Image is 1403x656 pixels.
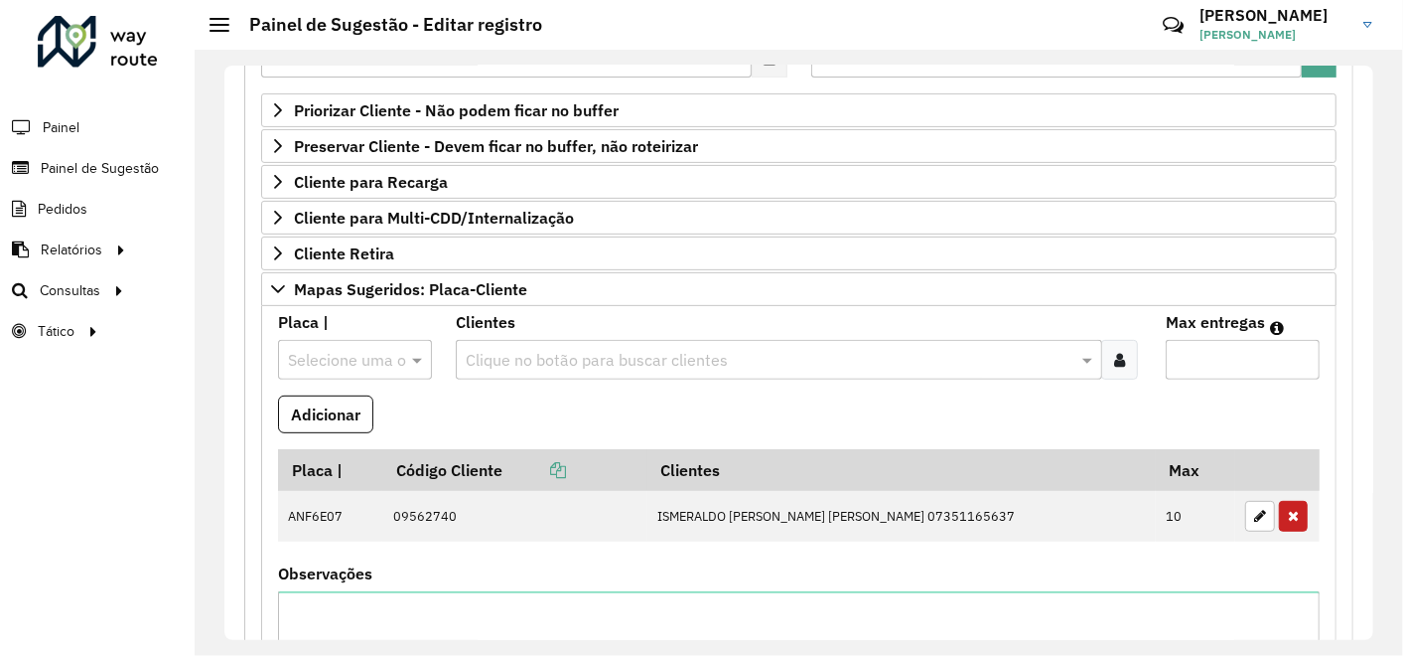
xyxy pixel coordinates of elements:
td: ANF6E07 [278,491,382,543]
a: Preservar Cliente - Devem ficar no buffer, não roteirizar [261,129,1336,163]
span: Priorizar Cliente - Não podem ficar no buffer [294,102,619,118]
font: Clientes [660,460,720,480]
span: Preservar Cliente - Devem ficar no buffer, não roteirizar [294,138,698,154]
button: Adicionar [278,396,373,433]
font: Max [1169,460,1199,480]
a: Cliente para Recarga [261,165,1336,199]
span: Cliente para Multi-CDD/Internalização [294,210,574,226]
em: Máximo de clientes que serão colocados na mesma rota com os clientes informados [1270,320,1284,336]
a: Copiar [502,460,566,480]
span: Consultas [40,280,100,301]
span: Cliente para Recarga [294,174,448,190]
font: Código Cliente [396,460,502,480]
font: Observações [278,564,372,583]
a: Contato Rápido [1152,4,1194,47]
span: Pedidos [38,199,87,220]
span: Cliente Retira [294,246,394,261]
h2: Painel de Sugestão - Editar registro [229,14,542,36]
span: Painel de Sugestão [41,158,159,179]
span: [PERSON_NAME] [1199,26,1348,44]
font: Max entregas [1166,312,1265,332]
td: 10 [1156,491,1235,543]
font: Placa | [292,460,343,480]
span: Painel [43,117,79,138]
span: Mapas Sugeridos: Placa-Cliente [294,281,527,297]
span: Tático [38,321,74,342]
a: Cliente Retira [261,237,1336,270]
a: Priorizar Cliente - Não podem ficar no buffer [261,93,1336,127]
h3: [PERSON_NAME] [1199,6,1348,25]
font: Placa | [278,312,329,332]
td: 09562740 [382,491,646,543]
span: Relatórios [41,240,102,260]
a: Cliente para Multi-CDD/Internalização [261,201,1336,235]
td: ISMERALDO [PERSON_NAME] [PERSON_NAME] 07351165637 [647,491,1156,543]
a: Mapas Sugeridos: Placa-Cliente [261,272,1336,306]
font: Clientes [456,312,515,332]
